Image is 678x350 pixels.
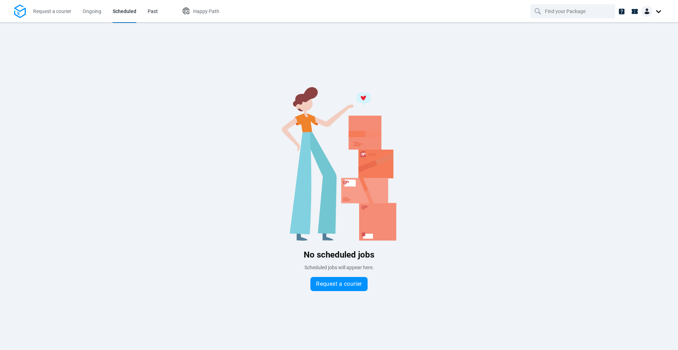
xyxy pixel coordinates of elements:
[14,5,26,18] img: Logo
[316,281,362,287] span: Request a courier
[545,5,602,18] input: Find your Package
[310,277,368,291] button: Request a courier
[193,8,219,14] span: Happy Path
[113,8,136,14] span: Scheduled
[304,250,374,260] span: No scheduled jobs
[304,265,374,270] span: Scheduled jobs will appear here.
[148,8,158,14] span: Past
[33,8,71,14] span: Request a courier
[233,82,445,241] img: Blank slate
[83,8,101,14] span: Ongoing
[641,6,653,17] img: Client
